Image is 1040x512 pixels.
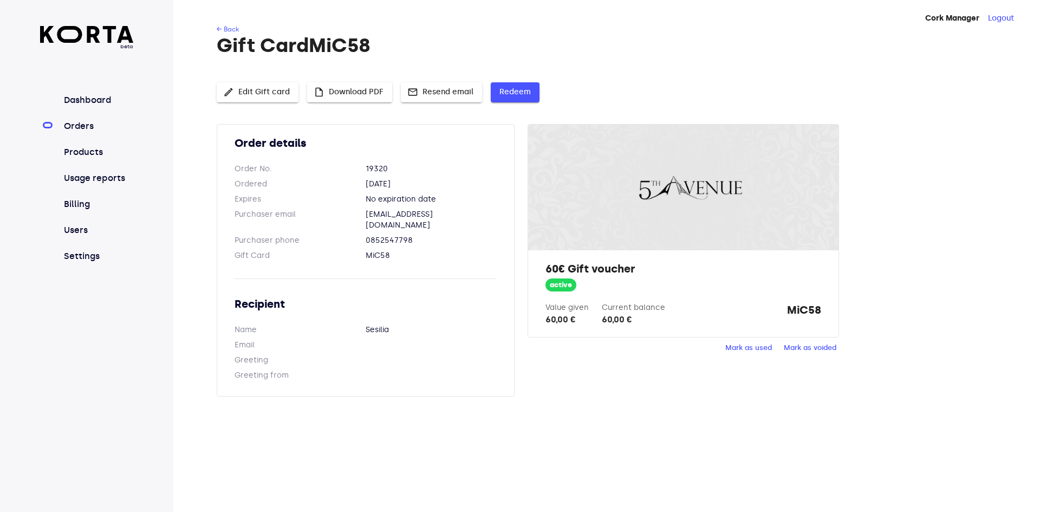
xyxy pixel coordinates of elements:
[235,370,366,381] dt: Greeting from
[235,179,366,190] dt: Ordered
[40,43,134,50] span: beta
[366,325,497,335] dd: Sesilia
[366,179,497,190] dd: [DATE]
[62,224,134,237] a: Users
[217,25,239,33] a: ← Back
[401,82,482,102] button: Resend email
[62,146,134,159] a: Products
[316,86,383,99] span: Download PDF
[602,303,665,312] label: Current balance
[409,86,473,99] span: Resend email
[366,235,497,246] dd: 0852547798
[784,342,836,354] span: Mark as voided
[217,35,994,56] h1: Gift Card MiC58
[545,303,589,312] label: Value given
[235,209,366,231] dt: Purchaser email
[602,313,665,326] div: 60,00 €
[499,86,531,99] span: Redeem
[225,86,290,99] span: Edit Gift card
[545,313,589,326] div: 60,00 €
[366,250,497,261] dd: MiC58
[545,280,576,290] span: active
[62,250,134,263] a: Settings
[235,325,366,335] dt: Name
[235,235,366,246] dt: Purchaser phone
[40,26,134,43] img: Korta
[235,194,366,205] dt: Expires
[307,82,392,102] button: Download PDF
[235,340,366,351] dt: Email
[62,120,134,133] a: Orders
[223,87,234,98] span: edit
[62,172,134,185] a: Usage reports
[314,87,324,98] span: insert_drive_file
[491,82,539,102] button: Redeem
[366,194,497,205] dd: No expiration date
[723,340,775,357] button: Mark as used
[988,13,1014,24] button: Logout
[235,250,366,261] dt: Gift Card
[217,86,298,95] a: Edit Gift card
[787,302,821,326] strong: MiC58
[366,164,497,174] dd: 19320
[235,164,366,174] dt: Order No.
[235,296,497,312] h2: Recipient
[545,261,821,276] h2: 60€ Gift voucher
[925,14,979,23] strong: Cork Manager
[62,198,134,211] a: Billing
[235,135,497,151] h2: Order details
[781,340,839,357] button: Mark as voided
[217,82,298,102] button: Edit Gift card
[407,87,418,98] span: mail
[40,26,134,50] a: beta
[62,94,134,107] a: Dashboard
[235,355,366,366] dt: Greeting
[725,342,772,354] span: Mark as used
[366,209,497,231] dd: [EMAIL_ADDRESS][DOMAIN_NAME]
